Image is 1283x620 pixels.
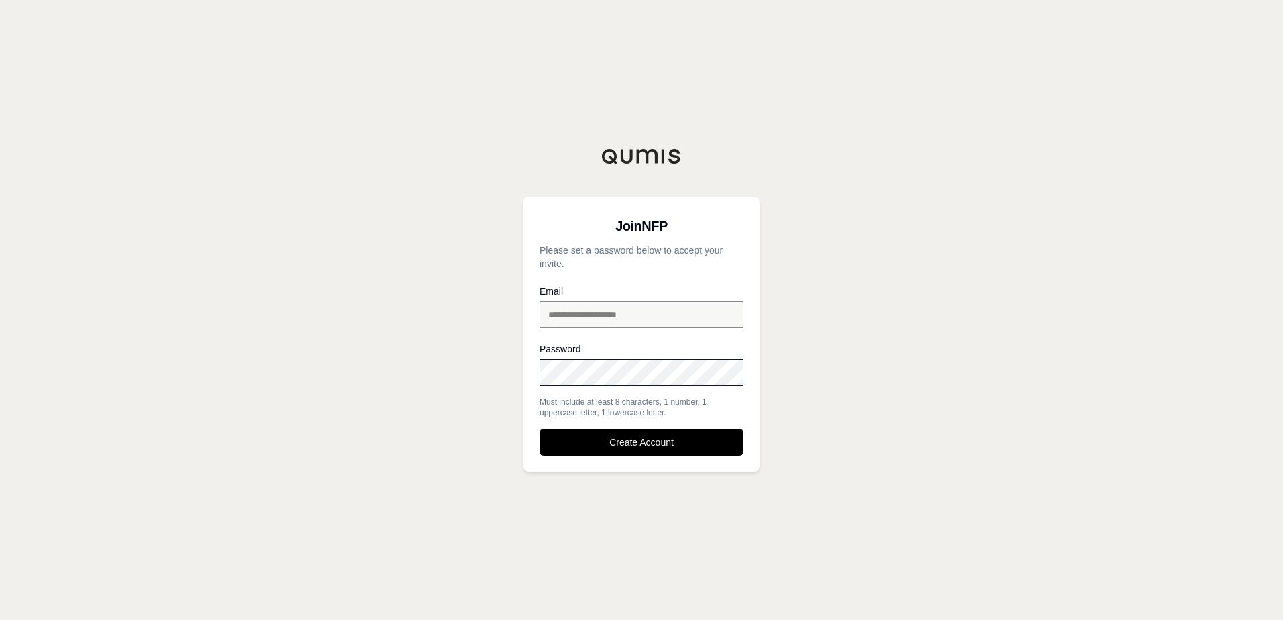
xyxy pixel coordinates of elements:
[540,397,743,418] div: Must include at least 8 characters, 1 number, 1 uppercase letter, 1 lowercase letter.
[601,148,682,164] img: Qumis
[540,213,743,240] h3: Join NFP
[540,287,743,296] label: Email
[540,344,743,354] label: Password
[540,429,743,456] button: Create Account
[540,244,743,270] p: Please set a password below to accept your invite.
